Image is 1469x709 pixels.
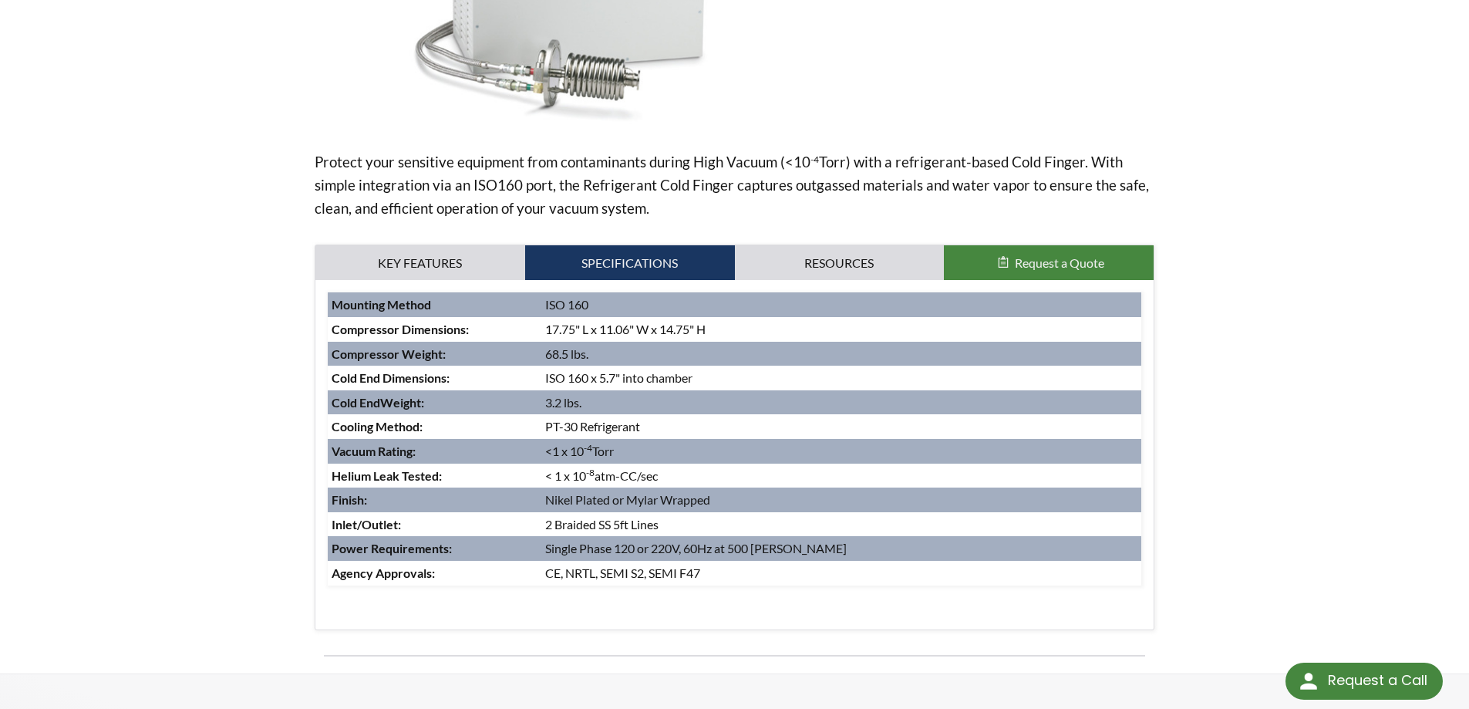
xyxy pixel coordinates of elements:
strong: Cooling Method: [332,419,423,434]
td: Single Phase 120 or 220V, 60Hz at 500 [PERSON_NAME] [541,536,1141,561]
strong: Helium Leak Tested [332,468,439,483]
sup: -4 [584,442,592,454]
td: : [328,342,541,366]
td: CE, NRTL, SEMI S2, SEMI F47 [541,561,1141,586]
td: 17.75" L x 11.06" W x 14.75" H [541,317,1141,342]
img: round button [1296,669,1321,694]
button: Request a Quote [944,245,1154,281]
a: Specifications [525,245,735,281]
strong: Cold End Dimensions [332,370,446,385]
td: ISO 160 [541,292,1141,317]
td: 3.2 lbs. [541,390,1141,415]
strong: Agency Approvals: [332,566,435,580]
strong: Cold End [332,395,380,410]
div: Request a Call [1285,663,1443,700]
td: ISO 160 x 5.7" into chamber [541,366,1141,390]
strong: Inlet/Outlet: [332,517,401,532]
strong: Compressor Dimensions [332,322,466,336]
td: : [328,390,541,415]
sup: -8 [586,467,595,478]
a: Key Features [315,245,525,281]
td: 2 Braided SS 5ft Lines [541,512,1141,537]
td: : [328,439,541,464]
td: : [328,317,541,342]
td: PT-30 Refrigerant [541,414,1141,439]
td: 68.5 lbs. [541,342,1141,366]
td: : [328,366,541,390]
a: Resources [735,245,945,281]
strong: Weight [380,395,421,410]
strong: Vacuum Rating [332,444,413,458]
span: Request a Quote [1015,255,1104,270]
sup: -4 [810,154,819,165]
strong: Mounting Method [332,297,431,312]
strong: Finish: [332,492,367,507]
td: Nikel Plated or Mylar Wrapped [541,488,1141,512]
strong: Compressor Weight [332,346,443,361]
td: <1 x 10 Torr [541,439,1141,464]
p: Protect your sensitive equipment from contaminants during High Vacuum (<10 Torr) with a refrigera... [315,150,1155,220]
div: Request a Call [1328,663,1427,698]
strong: Power Requirements: [332,541,452,555]
td: : [328,464,541,488]
td: < 1 x 10 atm-CC/sec [541,464,1141,488]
